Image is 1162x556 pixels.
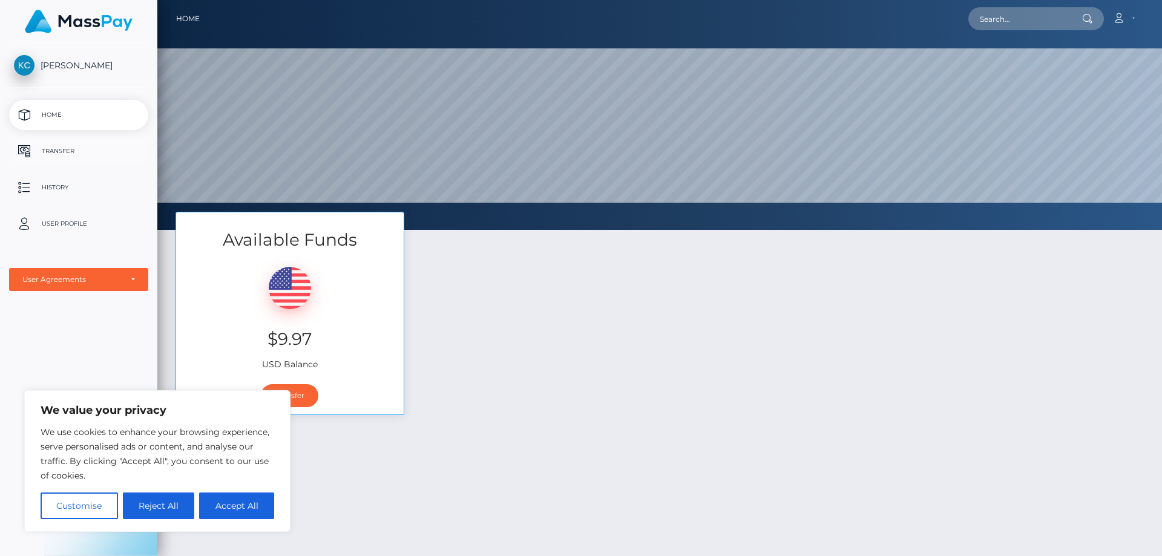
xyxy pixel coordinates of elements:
[185,327,395,351] h3: $9.97
[9,172,148,203] a: History
[24,390,290,532] div: We value your privacy
[14,178,143,197] p: History
[41,403,274,417] p: We value your privacy
[968,7,1082,30] input: Search...
[199,492,274,519] button: Accept All
[14,142,143,160] p: Transfer
[261,384,318,407] a: Transfer
[22,275,122,284] div: User Agreements
[123,492,195,519] button: Reject All
[25,10,133,33] img: MassPay
[176,252,404,377] div: USD Balance
[41,492,118,519] button: Customise
[9,60,148,71] span: [PERSON_NAME]
[9,136,148,166] a: Transfer
[9,268,148,291] button: User Agreements
[9,209,148,239] a: User Profile
[269,267,311,309] img: USD.png
[41,425,274,483] p: We use cookies to enhance your browsing experience, serve personalised ads or content, and analys...
[176,228,404,252] h3: Available Funds
[9,100,148,130] a: Home
[176,6,200,31] a: Home
[14,106,143,124] p: Home
[14,215,143,233] p: User Profile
